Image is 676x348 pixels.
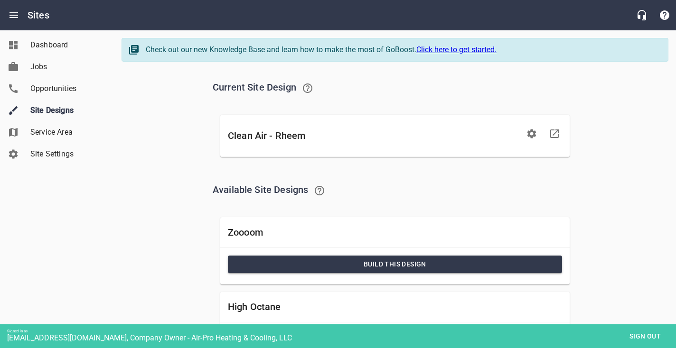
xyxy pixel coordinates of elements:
[543,122,566,145] a: Visit Site
[308,179,331,202] a: Learn about switching Site Designs
[228,256,562,273] button: Build this Design
[235,258,554,270] span: Build this Design
[7,329,676,333] div: Signed in as
[520,122,543,145] button: Edit Site Settings
[228,128,520,143] h6: Clean Air - Rheem
[228,225,562,240] h6: Zoooom
[28,8,49,23] h6: Sites
[30,127,103,138] span: Service Area
[621,328,669,345] button: Sign out
[625,330,665,342] span: Sign out
[30,148,103,160] span: Site Settings
[213,77,577,100] h6: Current Site Design
[30,105,103,116] span: Site Designs
[213,179,577,202] h6: Available Site Designs
[7,333,676,342] div: [EMAIL_ADDRESS][DOMAIN_NAME], Company Owner - Air-Pro Heating & Cooling, LLC
[2,4,25,27] button: Open drawer
[30,39,103,51] span: Dashboard
[30,61,103,73] span: Jobs
[146,44,658,55] div: Check out our new Knowledge Base and learn how to make the most of GoBoost.
[296,77,319,100] a: Learn about our recommended Site updates
[228,299,562,314] h6: High Octane
[30,83,103,94] span: Opportunities
[653,4,676,27] button: Support Portal
[416,45,497,54] a: Click here to get started.
[630,4,653,27] button: Live Chat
